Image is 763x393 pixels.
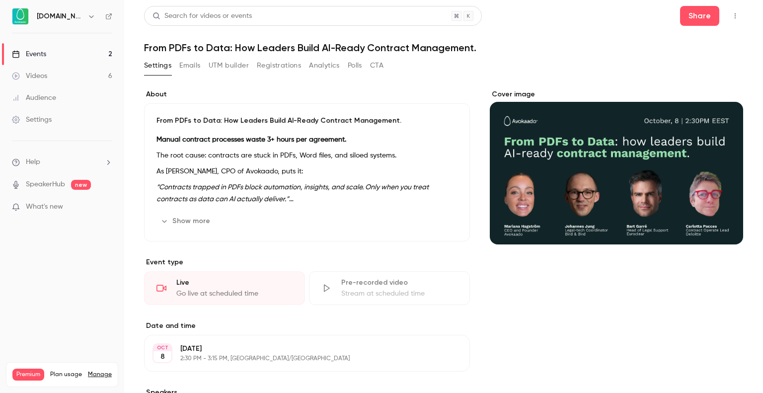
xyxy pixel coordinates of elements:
[209,58,249,74] button: UTM builder
[309,58,340,74] button: Analytics
[26,179,65,190] a: SpeakerHub
[156,165,458,177] p: As [PERSON_NAME], CPO of Avokaado, puts it:
[370,58,383,74] button: CTA
[37,11,83,21] h6: [DOMAIN_NAME]
[12,49,46,59] div: Events
[680,6,719,26] button: Share
[12,369,44,381] span: Premium
[348,58,362,74] button: Polls
[144,271,305,305] div: LiveGo live at scheduled time
[180,344,417,354] p: [DATE]
[144,42,743,54] h1: From PDFs to Data: How Leaders Build AI-Ready Contract Management.
[26,157,40,167] span: Help
[257,58,301,74] button: Registrations
[341,289,458,299] div: Stream at scheduled time
[12,157,112,167] li: help-dropdown-opener
[144,321,470,331] label: Date and time
[50,371,82,379] span: Plan usage
[156,116,458,126] p: From PDFs to Data: How Leaders Build AI-Ready Contract Management.
[309,271,470,305] div: Pre-recorded videoStream at scheduled time
[12,93,56,103] div: Audience
[26,202,63,212] span: What's new
[180,355,417,363] p: 2:30 PM - 3:15 PM, [GEOGRAPHIC_DATA]/[GEOGRAPHIC_DATA]
[156,213,216,229] button: Show more
[156,136,346,143] strong: Manual contract processes waste 3+ hours per agreement.
[341,278,458,288] div: Pre-recorded video
[160,352,165,362] p: 8
[176,278,293,288] div: Live
[71,180,91,190] span: new
[12,115,52,125] div: Settings
[490,89,743,244] section: Cover image
[88,371,112,379] a: Manage
[12,71,47,81] div: Videos
[490,89,743,99] label: Cover image
[153,344,171,351] div: OCT
[156,184,429,203] em: “Contracts trapped in PDFs block automation, insights, and scale. Only when you treat contracts a...
[153,11,252,21] div: Search for videos or events
[144,58,171,74] button: Settings
[12,8,28,24] img: Avokaado.io
[176,289,293,299] div: Go live at scheduled time
[144,89,470,99] label: About
[144,257,470,267] p: Event type
[156,150,458,161] p: The root cause: contracts are stuck in PDFs, Word files, and siloed systems.
[179,58,200,74] button: Emails
[100,203,112,212] iframe: Noticeable Trigger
